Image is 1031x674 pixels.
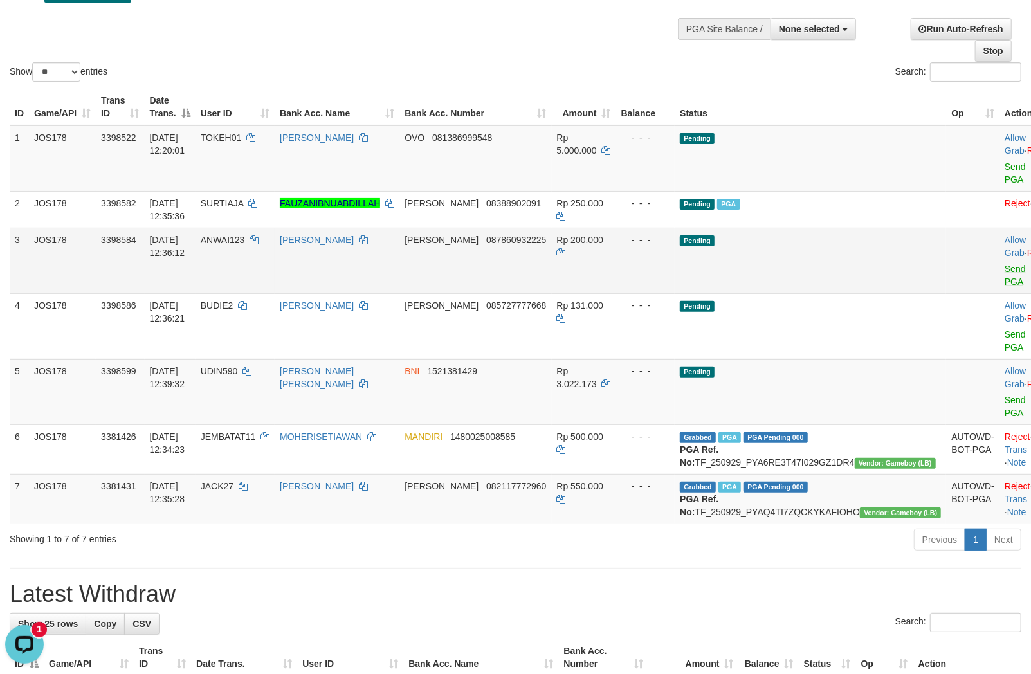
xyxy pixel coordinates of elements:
span: Marked by baohafiz [718,482,741,493]
span: [PERSON_NAME] [405,300,479,311]
select: Showentries [32,62,80,82]
span: 3398586 [101,300,136,311]
td: 5 [10,359,29,424]
input: Search: [930,613,1021,632]
span: Rp 200.000 [557,235,603,245]
td: 7 [10,474,29,524]
b: PGA Ref. No: [680,444,718,468]
td: 2 [10,191,29,228]
span: CSV [132,619,151,629]
b: PGA Ref. No: [680,494,718,517]
span: Pending [680,133,715,144]
a: Previous [914,529,965,551]
span: [DATE] 12:36:12 [150,235,185,258]
span: TOKEH01 [201,132,242,143]
a: Note [1007,507,1026,517]
span: MANDIRI [405,432,443,442]
span: PGA Pending [744,482,808,493]
td: JOS178 [29,125,96,192]
th: Amount: activate to sort column ascending [552,89,616,125]
span: Rp 3.022.173 [557,366,597,389]
span: Rp 500.000 [557,432,603,442]
div: Showing 1 to 7 of 7 entries [10,527,420,545]
a: Reject [1005,198,1030,208]
span: Grabbed [680,432,716,443]
td: JOS178 [29,228,96,293]
td: JOS178 [29,359,96,424]
a: Send PGA [1005,161,1026,185]
span: · [1005,300,1027,323]
span: 3381431 [101,481,136,491]
div: PGA Site Balance / [678,18,771,40]
a: Reject [1005,432,1030,442]
a: Allow Grab [1005,300,1026,323]
a: Note [1007,457,1026,468]
div: - - - [621,233,670,246]
a: FAUZANIBNUABDILLAH [280,198,380,208]
th: Op: activate to sort column ascending [946,89,999,125]
th: Game/API: activate to sort column ascending [29,89,96,125]
td: AUTOWD-BOT-PGA [946,424,999,474]
span: Show 25 rows [18,619,78,629]
span: Pending [680,367,715,378]
th: Date Trans.: activate to sort column descending [145,89,196,125]
th: Status [675,89,946,125]
span: ANWAI123 [201,235,245,245]
td: AUTOWD-BOT-PGA [946,474,999,524]
span: Copy 082117772960 to clipboard [486,481,546,491]
span: OVO [405,132,424,143]
td: 3 [10,228,29,293]
span: [DATE] 12:34:23 [150,432,185,455]
span: Vendor URL: https://dashboard.q2checkout.com/secure [855,458,936,469]
div: - - - [621,131,670,144]
div: - - - [621,430,670,443]
span: Grabbed [680,482,716,493]
span: Rp 550.000 [557,481,603,491]
span: UDIN590 [201,366,238,376]
span: 3381426 [101,432,136,442]
a: Allow Grab [1005,366,1026,389]
span: [DATE] 12:20:01 [150,132,185,156]
td: TF_250929_PYAQ4TI7ZQCKYKAFIOHO [675,474,946,524]
a: [PERSON_NAME] [280,132,354,143]
td: 1 [10,125,29,192]
label: Show entries [10,62,107,82]
span: JACK27 [201,481,233,491]
span: Rp 131.000 [557,300,603,311]
label: Search: [895,613,1021,632]
th: Bank Acc. Number: activate to sort column ascending [399,89,551,125]
a: Next [986,529,1021,551]
th: Bank Acc. Name: activate to sort column ascending [275,89,399,125]
span: Rp 250.000 [557,198,603,208]
a: Reject [1005,481,1030,491]
span: SURTIAJA [201,198,244,208]
span: BUDIE2 [201,300,233,311]
td: JOS178 [29,424,96,474]
h1: Latest Withdraw [10,581,1021,607]
input: Search: [930,62,1021,82]
span: [PERSON_NAME] [405,198,479,208]
a: Stop [975,40,1012,62]
span: JEMBATAT11 [201,432,256,442]
th: Trans ID: activate to sort column ascending [96,89,144,125]
td: JOS178 [29,293,96,359]
span: Copy 1521381429 to clipboard [427,366,477,376]
a: [PERSON_NAME] [PERSON_NAME] [280,366,354,389]
span: [PERSON_NAME] [405,481,479,491]
div: - - - [621,299,670,312]
a: 1 [965,529,987,551]
span: BNI [405,366,419,376]
span: 3398582 [101,198,136,208]
span: [PERSON_NAME] [405,235,479,245]
span: Marked by baohafiz [718,432,741,443]
a: Allow Grab [1005,132,1026,156]
label: Search: [895,62,1021,82]
span: PGA [717,199,740,210]
span: 3398599 [101,366,136,376]
span: Copy [94,619,116,629]
a: CSV [124,613,160,635]
td: JOS178 [29,191,96,228]
div: New messages notification [32,2,47,17]
div: - - - [621,480,670,493]
a: [PERSON_NAME] [280,300,354,311]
